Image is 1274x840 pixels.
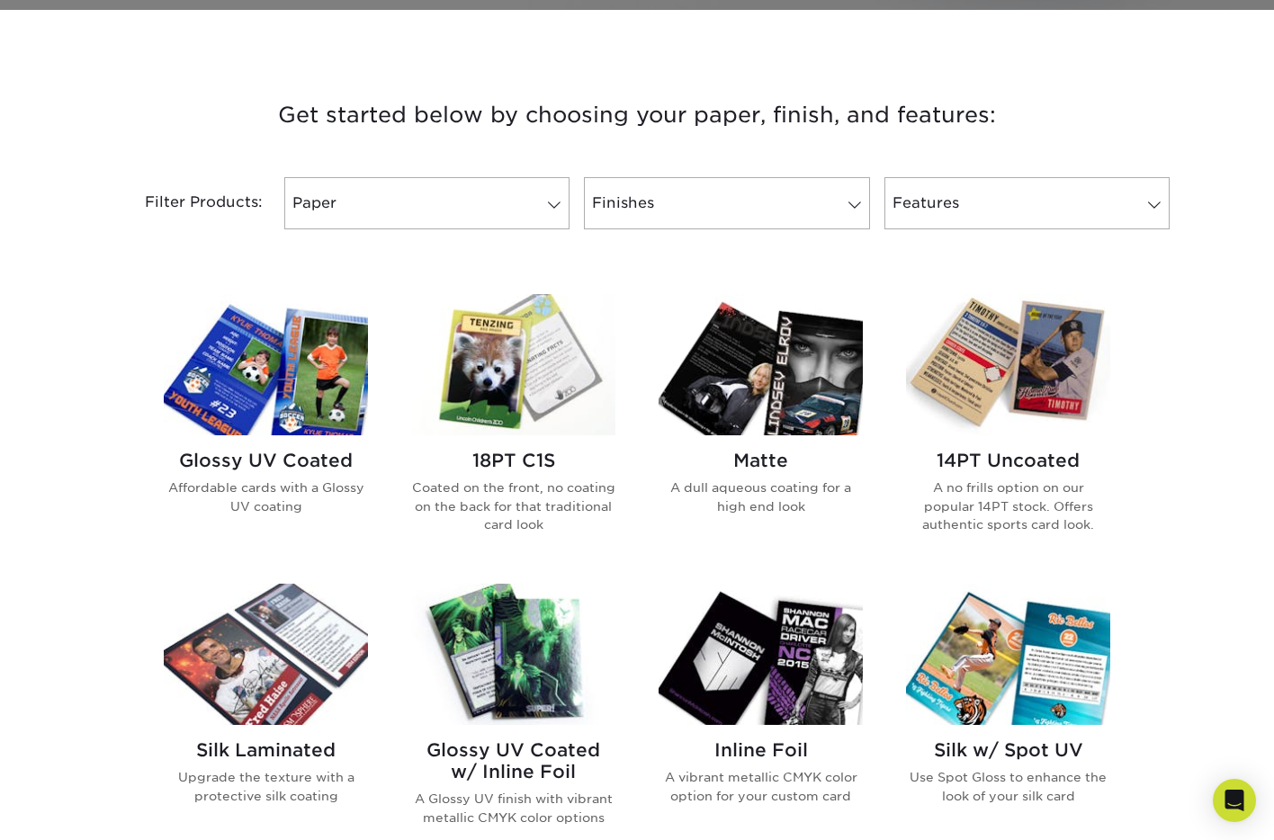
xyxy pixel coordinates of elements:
[659,584,863,725] img: Inline Foil Trading Cards
[906,294,1110,435] img: 14PT Uncoated Trading Cards
[906,739,1110,761] h2: Silk w/ Spot UV
[411,739,615,782] h2: Glossy UV Coated w/ Inline Foil
[164,584,368,725] img: Silk Laminated Trading Cards
[659,768,863,805] p: A vibrant metallic CMYK color option for your custom card
[111,75,1163,156] h3: Get started below by choosing your paper, finish, and features:
[906,768,1110,805] p: Use Spot Gloss to enhance the look of your silk card
[164,768,368,805] p: Upgrade the texture with a protective silk coating
[284,177,570,229] a: Paper
[584,177,869,229] a: Finishes
[411,294,615,562] a: 18PT C1S Trading Cards 18PT C1S Coated on the front, no coating on the back for that traditional ...
[411,450,615,471] h2: 18PT C1S
[1213,779,1256,822] div: Open Intercom Messenger
[164,450,368,471] h2: Glossy UV Coated
[164,739,368,761] h2: Silk Laminated
[411,294,615,435] img: 18PT C1S Trading Cards
[97,177,277,229] div: Filter Products:
[659,294,863,562] a: Matte Trading Cards Matte A dull aqueous coating for a high end look
[164,294,368,562] a: Glossy UV Coated Trading Cards Glossy UV Coated Affordable cards with a Glossy UV coating
[164,478,368,515] p: Affordable cards with a Glossy UV coating
[659,450,863,471] h2: Matte
[906,584,1110,725] img: Silk w/ Spot UV Trading Cards
[659,294,863,435] img: Matte Trading Cards
[906,294,1110,562] a: 14PT Uncoated Trading Cards 14PT Uncoated A no frills option on our popular 14PT stock. Offers au...
[411,584,615,725] img: Glossy UV Coated w/ Inline Foil Trading Cards
[906,478,1110,533] p: A no frills option on our popular 14PT stock. Offers authentic sports card look.
[411,478,615,533] p: Coated on the front, no coating on the back for that traditional card look
[164,294,368,435] img: Glossy UV Coated Trading Cards
[884,177,1170,229] a: Features
[411,790,615,827] p: A Glossy UV finish with vibrant metallic CMYK color options
[906,450,1110,471] h2: 14PT Uncoated
[659,739,863,761] h2: Inline Foil
[659,478,863,515] p: A dull aqueous coating for a high end look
